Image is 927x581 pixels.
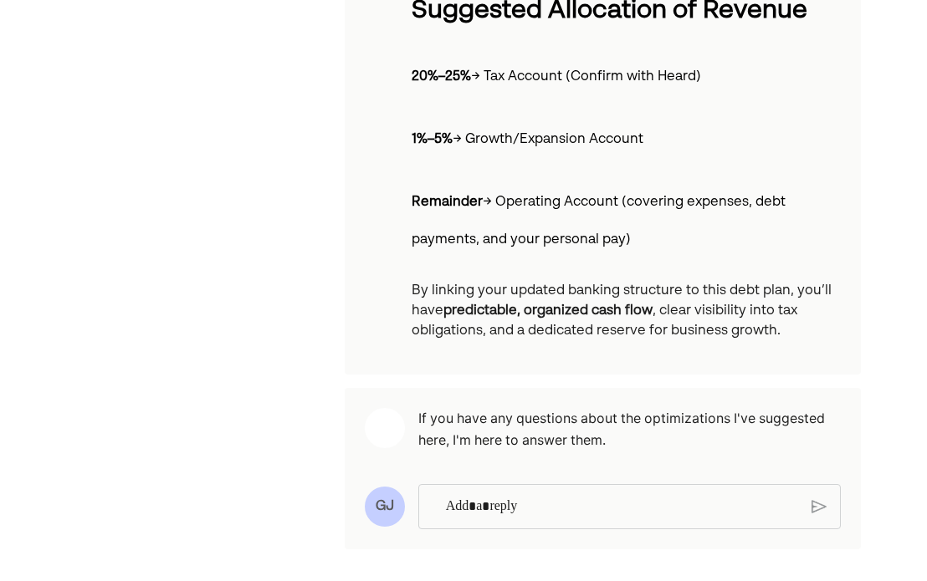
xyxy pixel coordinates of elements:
p: By linking your updated banking structure to this debt plan, you’ll have , clear visibility into ... [412,281,840,341]
strong: Remainder [412,196,483,209]
span: → Tax Account (Confirm with Heard) [471,70,701,84]
pre: If you have any questions about the optimizations I've suggested here, I'm here to answer them. [418,408,840,451]
div: Rich Text Editor. Editing area: main [437,485,807,528]
span: → Operating Account (covering expenses, debt payments, and your personal pay) [412,196,786,247]
strong: 1%–5% [412,133,453,146]
div: GJ [365,487,405,527]
span: → Growth/Expansion Account [453,133,643,146]
strong: predictable, organized cash flow [443,304,653,318]
strong: 20%–25% [412,70,471,84]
